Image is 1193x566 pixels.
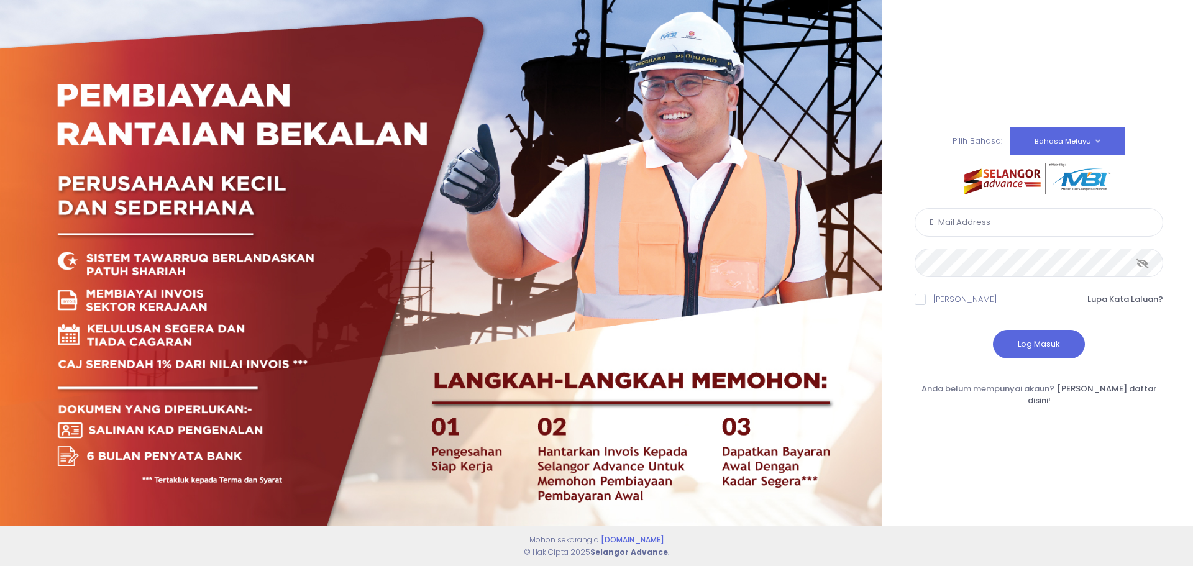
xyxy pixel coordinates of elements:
[524,534,669,557] span: Mohon sekarang di © Hak Cipta 2025 .
[1087,293,1163,306] a: Lupa Kata Laluan?
[921,383,1054,395] span: Anda belum mempunyai akaun?
[933,293,997,306] label: [PERSON_NAME]
[953,135,1002,147] span: Pilih Bahasa:
[915,208,1163,237] input: E-Mail Address
[590,547,668,557] strong: Selangor Advance
[993,330,1085,358] button: Log Masuk
[1028,383,1157,407] a: [PERSON_NAME] daftar disini!
[1010,127,1125,155] button: Bahasa Melayu
[964,163,1113,194] img: selangor-advance.png
[601,534,664,545] a: [DOMAIN_NAME]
